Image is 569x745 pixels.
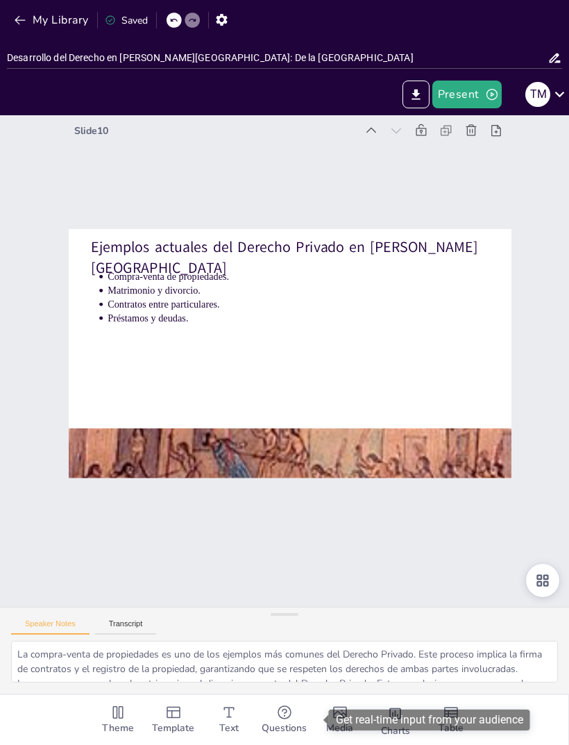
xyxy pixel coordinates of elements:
[11,641,558,683] textarea: La compra-venta de propiedades es uno de los ejemplos más comunes del Derecho Privado. Este proce...
[525,81,550,108] button: T M
[90,695,146,745] div: Change the overall theme
[432,81,502,108] button: Present
[108,284,489,298] p: Matrimonio y divorcio.
[201,695,257,745] div: Add text boxes
[108,270,489,284] p: Compra-venta de propiedades.
[91,237,489,278] p: Ejemplos actuales del Derecho Privado en [PERSON_NAME][GEOGRAPHIC_DATA]
[329,710,530,730] div: Get real-time input from your audience
[402,81,430,108] button: Export to PowerPoint
[312,695,368,745] div: Add images, graphics, shapes or video
[95,619,157,635] button: Transcript
[102,721,134,736] span: Theme
[146,695,201,745] div: Add ready made slides
[368,695,423,745] div: Add charts and graphs
[7,48,547,68] input: Insert title
[262,721,307,736] span: Questions
[423,695,479,745] div: Add a table
[257,695,312,745] div: Get real-time input from your audience
[381,723,410,739] span: Charts
[74,124,356,137] div: Slide 10
[108,298,489,312] p: Contratos entre particulares.
[152,721,194,736] span: Template
[219,721,239,736] span: Text
[11,619,90,635] button: Speaker Notes
[10,9,94,31] button: My Library
[108,312,489,326] p: Préstamos y deudas.
[525,82,550,107] div: T M
[105,14,148,27] div: Saved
